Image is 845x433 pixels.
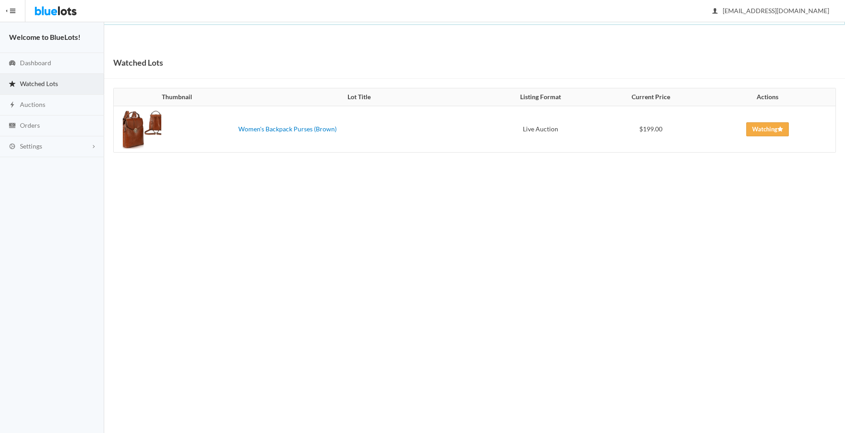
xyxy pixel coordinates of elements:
[20,59,51,67] span: Dashboard
[8,122,17,130] ion-icon: cash
[8,101,17,110] ion-icon: flash
[597,88,705,106] th: Current Price
[713,7,829,14] span: [EMAIL_ADDRESS][DOMAIN_NAME]
[20,142,42,150] span: Settings
[113,56,163,69] h1: Watched Lots
[752,125,783,133] span: Watching
[20,80,58,87] span: Watched Lots
[20,101,45,108] span: Auctions
[238,125,337,133] a: Women's Backpack Purses (Brown)
[20,121,40,129] span: Orders
[114,88,235,106] th: Thumbnail
[8,143,17,151] ion-icon: cog
[8,59,17,68] ion-icon: speedometer
[597,106,705,152] td: $199.00
[8,80,17,89] ion-icon: star
[705,88,835,106] th: Actions
[235,88,484,106] th: Lot Title
[484,106,597,152] td: Live Auction
[484,88,597,106] th: Listing Format
[710,7,719,16] ion-icon: person
[746,122,789,136] a: Watching
[9,33,81,41] strong: Welcome to BlueLots!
